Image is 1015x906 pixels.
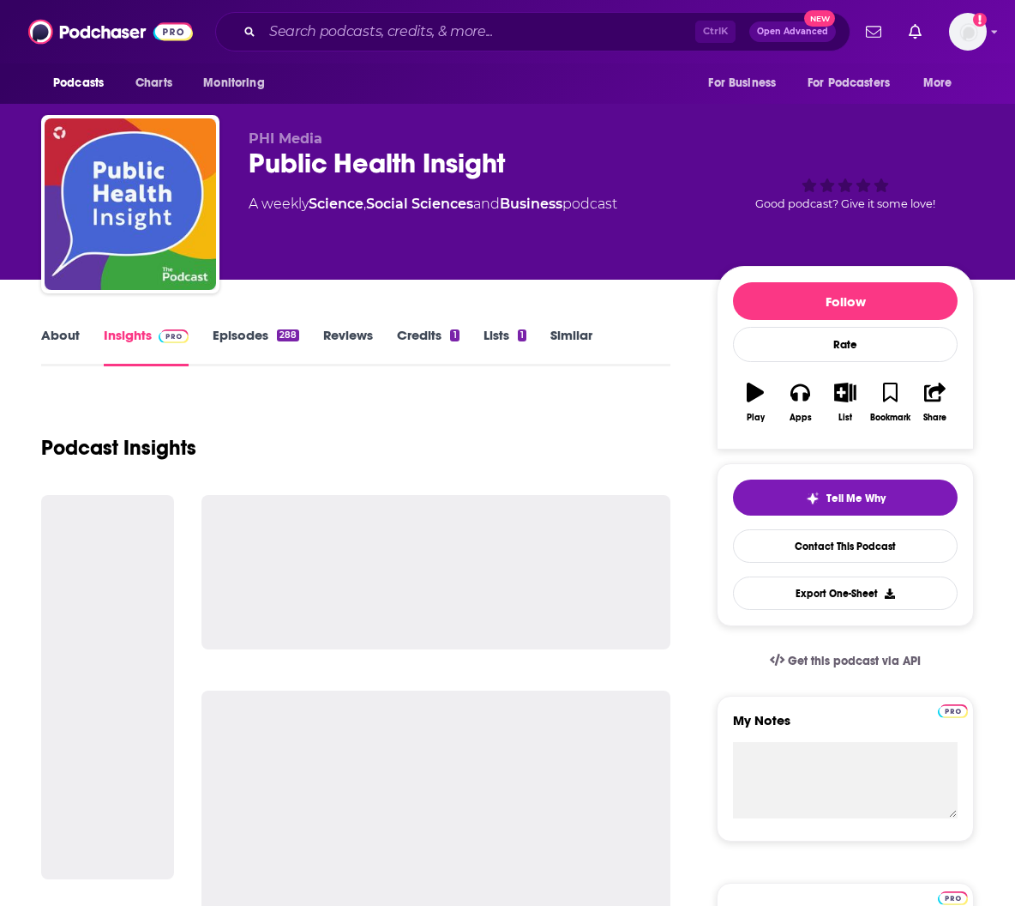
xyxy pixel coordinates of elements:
span: and [473,196,500,212]
a: Pro website [938,702,968,718]
input: Search podcasts, credits, & more... [262,18,695,45]
div: 1 [518,329,526,341]
a: Contact This Podcast [733,529,958,563]
a: Lists1 [483,327,526,366]
a: InsightsPodchaser Pro [104,327,189,366]
img: Podchaser Pro [938,891,968,905]
div: List [838,413,852,423]
span: Get this podcast via API [788,654,921,668]
div: 288 [277,329,299,341]
div: 1 [450,329,459,341]
button: Export One-Sheet [733,577,958,610]
a: Similar [550,327,592,366]
img: Podchaser - Follow, Share and Rate Podcasts [28,15,193,48]
button: Bookmark [868,371,912,433]
div: Play [747,413,765,423]
a: Credits1 [397,327,459,366]
h1: Podcast Insights [41,435,196,461]
button: open menu [41,67,126,100]
div: Apps [790,413,812,423]
button: open menu [191,67,286,100]
span: Monitoring [203,71,264,95]
button: tell me why sparkleTell Me Why [733,480,958,516]
span: Tell Me Why [826,492,886,505]
a: Business [500,196,562,212]
a: Get this podcast via API [756,640,934,682]
a: Reviews [323,327,373,366]
a: Charts [124,67,183,100]
span: Charts [135,71,172,95]
span: PHI Media [249,130,322,147]
button: Apps [778,371,822,433]
img: tell me why sparkle [806,492,820,505]
img: Podchaser Pro [938,704,968,718]
a: Episodes288 [213,327,299,366]
a: Pro website [938,889,968,905]
div: Search podcasts, credits, & more... [215,12,850,51]
div: Bookmark [870,413,910,423]
img: Podchaser Pro [159,329,189,343]
button: Share [913,371,958,433]
button: List [823,371,868,433]
span: , [363,196,366,212]
a: Social Sciences [366,196,473,212]
button: Play [733,371,778,433]
div: A weekly podcast [249,194,617,214]
a: Science [309,196,363,212]
label: My Notes [733,712,958,742]
a: About [41,327,80,366]
div: Share [923,413,946,423]
span: Podcasts [53,71,104,95]
img: Public Health Insight [45,118,216,290]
